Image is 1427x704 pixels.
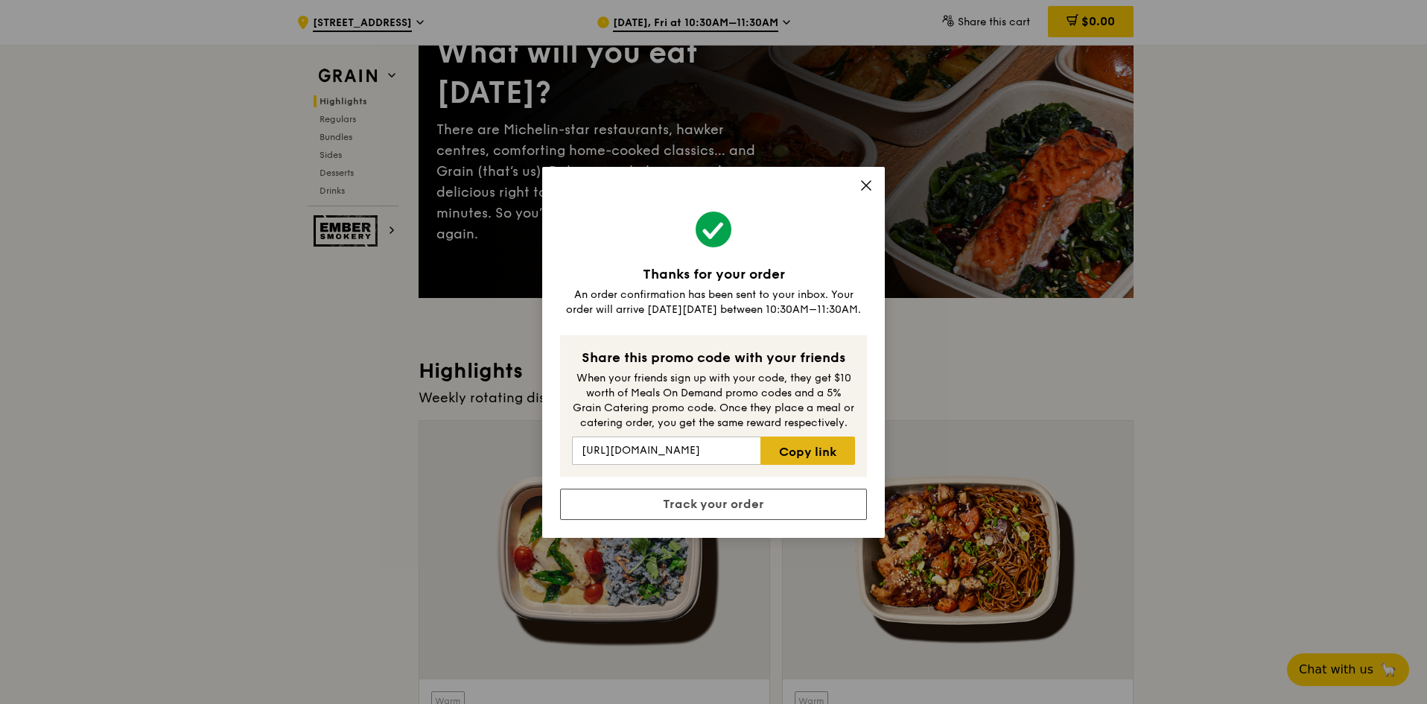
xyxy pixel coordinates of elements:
div: Thanks for your order [560,264,867,285]
div: When your friends sign up with your code, they get $10 worth of Meals On Demand promo codes and a... [572,371,855,431]
a: Track your order [560,489,867,520]
div: Share this promo code with your friends [572,347,855,368]
div: An order confirmation has been sent to your inbox. Your order will arrive [DATE][DATE] between 10... [560,288,867,317]
a: Copy link [760,437,855,465]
